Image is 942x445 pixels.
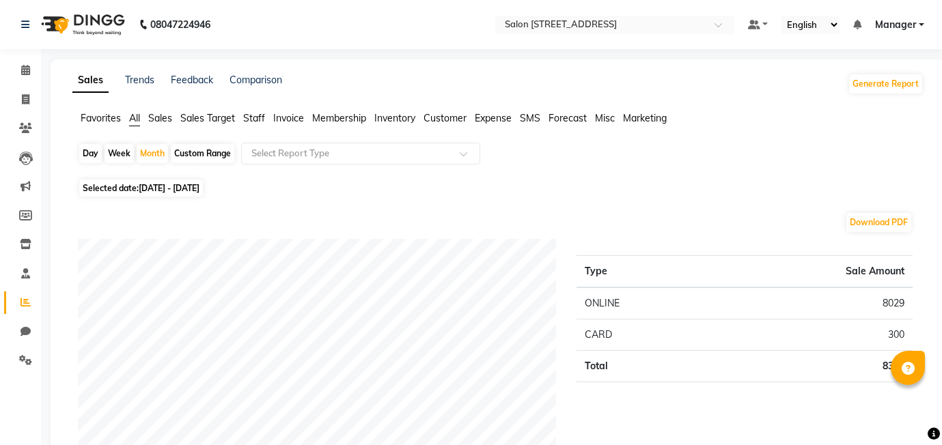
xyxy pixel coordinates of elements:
[623,112,667,124] span: Marketing
[72,68,109,93] a: Sales
[79,144,102,163] div: Day
[849,74,922,94] button: Generate Report
[549,112,587,124] span: Forecast
[171,74,213,86] a: Feedback
[150,5,210,44] b: 08047224946
[885,390,928,431] iframe: chat widget
[424,112,467,124] span: Customer
[846,213,911,232] button: Download PDF
[171,144,234,163] div: Custom Range
[79,180,203,197] span: Selected date:
[520,112,540,124] span: SMS
[475,112,512,124] span: Expense
[595,112,615,124] span: Misc
[875,18,916,32] span: Manager
[230,74,282,86] a: Comparison
[374,112,415,124] span: Inventory
[577,351,712,382] td: Total
[713,351,913,382] td: 8329
[129,112,140,124] span: All
[137,144,168,163] div: Month
[125,74,154,86] a: Trends
[148,112,172,124] span: Sales
[35,5,128,44] img: logo
[713,287,913,319] td: 8029
[312,112,366,124] span: Membership
[139,183,199,193] span: [DATE] - [DATE]
[713,256,913,288] th: Sale Amount
[273,112,304,124] span: Invoice
[577,319,712,351] td: CARD
[243,112,265,124] span: Staff
[180,112,235,124] span: Sales Target
[105,144,134,163] div: Week
[713,319,913,351] td: 300
[577,287,712,319] td: ONLINE
[81,112,121,124] span: Favorites
[577,256,712,288] th: Type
